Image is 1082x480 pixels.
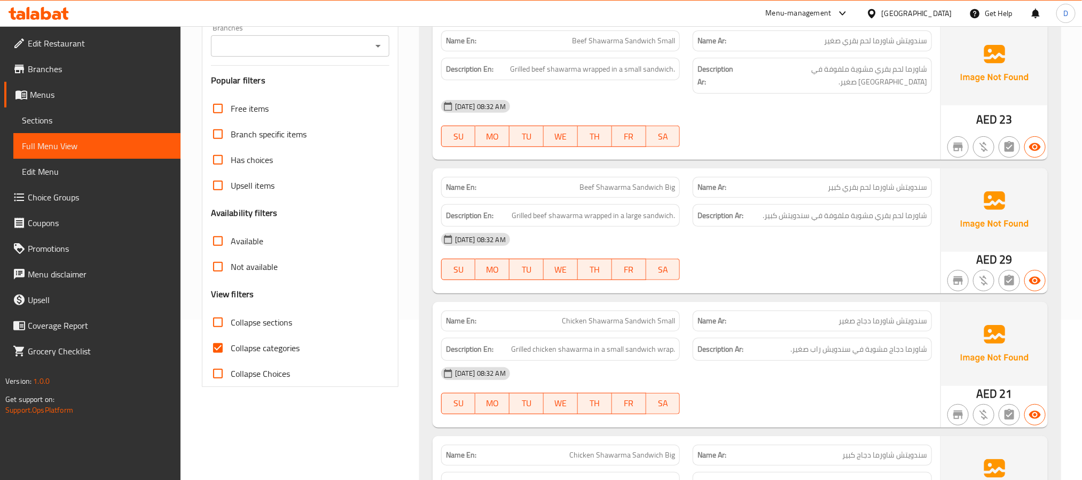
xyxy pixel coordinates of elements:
span: Collapse categories [231,342,300,354]
button: SU [441,126,476,147]
button: MO [475,393,509,414]
span: Edit Restaurant [28,37,172,50]
a: Branches [4,56,181,82]
strong: Description Ar: [697,343,743,356]
a: Upsell [4,287,181,313]
span: WE [548,262,574,277]
div: [GEOGRAPHIC_DATA] [882,7,952,19]
h3: Availability filters [211,207,278,219]
button: TH [578,393,612,414]
button: MO [475,126,509,147]
span: Beef Shawarma Sandwich Small [572,35,675,47]
span: Upsell [28,293,172,306]
a: Choice Groups [4,184,181,210]
span: MO [480,396,505,411]
span: شاورما لحم بقري مشوية ملفوفة في سندويتش صغير. [741,63,927,89]
strong: Name Ar: [697,35,726,47]
button: Purchased item [973,404,994,425]
span: TH [582,262,608,277]
button: WE [544,259,578,280]
strong: Description En: [446,63,493,76]
span: Beef Shawarma Sandwich Big [579,182,675,193]
span: Upsell items [231,179,275,192]
strong: Description Ar: [697,63,739,89]
a: Edit Menu [13,159,181,184]
button: Purchased item [973,270,994,291]
span: [DATE] 08:32 AM [451,102,510,112]
button: SU [441,393,476,414]
span: Edit Menu [22,165,172,178]
span: AED [976,383,997,404]
span: FR [616,396,642,411]
strong: Name En: [446,450,476,461]
span: TU [514,262,539,277]
h3: View filters [211,288,254,300]
span: Menu disclaimer [28,268,172,281]
strong: Name En: [446,315,476,327]
a: Coverage Report [4,313,181,338]
span: Menus [30,88,172,101]
img: Ae5nvW7+0k+MAAAAAElFTkSuQmCC [941,168,1048,252]
span: [DATE] 08:32 AM [451,235,510,245]
button: Not has choices [999,136,1020,158]
span: Choice Groups [28,191,172,204]
span: SU [446,396,472,411]
strong: Name En: [446,182,476,193]
span: SA [650,262,676,277]
a: Coupons [4,210,181,236]
button: Not has choices [999,270,1020,291]
span: Version: [5,374,32,388]
span: Collapse Choices [231,367,290,380]
strong: Description Ar: [697,209,743,222]
button: Available [1024,404,1046,425]
span: شاورما دجاج مشوية في سندويش راب صغير. [790,343,927,356]
strong: Description En: [446,343,493,356]
strong: Name Ar: [697,450,726,461]
button: Not branch specific item [947,404,969,425]
span: Chicken Shawarma Sandwich Small [562,315,675,327]
button: Not has choices [999,404,1020,425]
span: 1.0.0 [33,374,50,388]
span: Not available [231,260,278,273]
button: WE [544,393,578,414]
span: Grilled chicken shawarma in a small sandwich wrap. [511,343,675,356]
span: شاورما لحم بقري مشوية ملفوفة في سندويتش كبير. [763,209,927,222]
a: Edit Restaurant [4,30,181,56]
button: SA [646,126,680,147]
img: Ae5nvW7+0k+MAAAAAElFTkSuQmCC [941,302,1048,385]
span: 23 [1000,109,1013,130]
a: Grocery Checklist [4,338,181,364]
button: Not branch specific item [947,270,969,291]
strong: Name Ar: [697,182,726,193]
span: Grilled beef shawarma wrapped in a small sandwich. [510,63,675,76]
span: سندويتش شاورما دجاج صغير [838,315,927,327]
button: TU [509,393,544,414]
span: MO [480,129,505,144]
strong: Name Ar: [697,315,726,327]
span: Free items [231,102,269,115]
button: FR [612,126,646,147]
span: FR [616,262,642,277]
span: SA [650,396,676,411]
span: Coverage Report [28,319,172,332]
a: Sections [13,107,181,133]
button: Available [1024,270,1046,291]
span: Grocery Checklist [28,345,172,358]
span: FR [616,129,642,144]
strong: Description En: [446,209,493,222]
span: Sections [22,114,172,127]
span: 21 [1000,383,1013,404]
button: TH [578,259,612,280]
span: TH [582,129,608,144]
img: Ae5nvW7+0k+MAAAAAElFTkSuQmCC [941,22,1048,105]
span: Promotions [28,242,172,255]
span: SA [650,129,676,144]
button: Open [371,38,386,53]
a: Menu disclaimer [4,261,181,287]
strong: Name En: [446,35,476,47]
button: Not branch specific item [947,136,969,158]
span: Coupons [28,216,172,229]
span: [DATE] 08:32 AM [451,368,510,378]
a: Menus [4,82,181,107]
div: Menu-management [766,7,832,20]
